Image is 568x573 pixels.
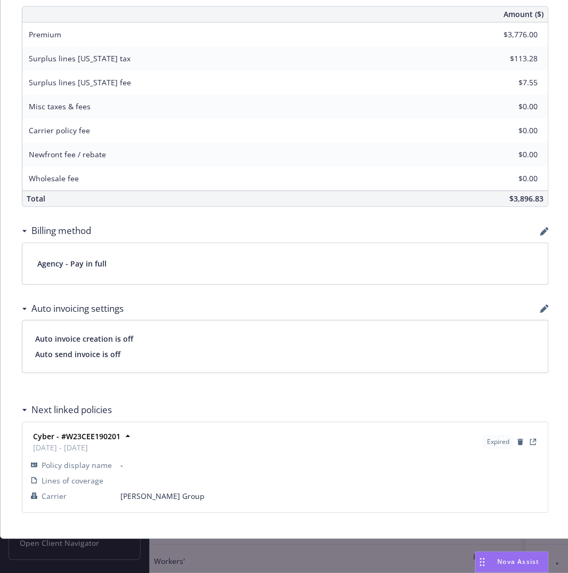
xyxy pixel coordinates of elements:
[29,101,91,111] span: Misc taxes & fees
[27,193,45,204] span: Total
[498,558,540,567] span: Nova Assist
[42,459,112,471] span: Policy display name
[22,243,548,284] div: Agency - Pay in full
[475,75,545,91] input: 0.00
[475,147,545,163] input: 0.00
[475,27,545,43] input: 0.00
[475,51,545,67] input: 0.00
[29,53,131,63] span: Surplus lines [US_STATE] tax
[476,552,489,572] div: Drag to move
[31,224,91,238] h3: Billing method
[31,302,124,316] h3: Auto invoicing settings
[504,9,544,20] span: Amount ($)
[42,475,103,486] span: Lines of coverage
[475,171,545,187] input: 0.00
[22,224,91,238] div: Billing method
[22,302,124,316] div: Auto invoicing settings
[475,123,545,139] input: 0.00
[31,403,112,417] h3: Next linked policies
[42,490,67,502] span: Carrier
[29,173,79,183] span: Wholesale fee
[120,459,540,471] span: -
[510,193,544,204] span: $3,896.83
[527,435,540,448] a: View Policy
[488,437,510,447] span: Expired
[35,349,535,360] span: Auto send invoice is off
[33,431,120,441] strong: Cyber - #W23CEE190201
[35,333,535,344] span: Auto invoice creation is off
[29,125,90,135] span: Carrier policy fee
[475,552,549,573] button: Nova Assist
[29,77,131,87] span: Surplus lines [US_STATE] fee
[29,29,61,39] span: Premium
[33,442,120,453] span: [DATE] - [DATE]
[120,490,540,502] span: [PERSON_NAME] Group
[22,403,112,417] div: Next linked policies
[475,99,545,115] input: 0.00
[29,149,106,159] span: Newfront fee / rebate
